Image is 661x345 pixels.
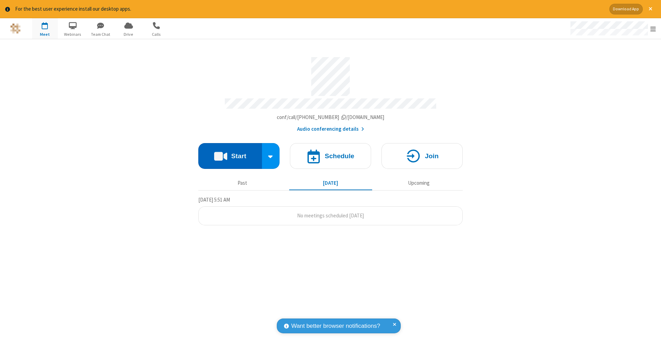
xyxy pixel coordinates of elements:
span: Want better browser notifications? [291,322,380,331]
button: Audio conferencing details [297,125,364,133]
span: Calls [144,31,169,37]
img: QA Selenium DO NOT DELETE OR CHANGE [10,23,21,34]
button: Start [198,143,262,169]
button: Schedule [290,143,371,169]
button: [DATE] [289,177,372,190]
span: Webinars [60,31,86,37]
span: Team Chat [88,31,114,37]
h4: Start [231,153,246,159]
div: Open menu [564,18,661,39]
button: Copy my meeting room linkCopy my meeting room link [277,114,385,121]
span: [DATE] 5:51 AM [198,196,230,203]
button: Close alert [645,4,656,14]
button: Download App [609,4,643,14]
button: Past [201,177,284,190]
span: Meet [32,31,58,37]
div: For the best user experience install our desktop apps. [15,5,604,13]
h4: Schedule [325,153,354,159]
h4: Join [425,153,439,159]
button: Logo [2,18,28,39]
span: No meetings scheduled [DATE] [297,212,364,219]
section: Today's Meetings [198,196,463,225]
div: Start conference options [262,143,280,169]
span: Copy my meeting room link [277,114,385,120]
section: Account details [198,52,463,133]
button: Join [381,143,463,169]
span: Drive [116,31,141,37]
button: Upcoming [377,177,460,190]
